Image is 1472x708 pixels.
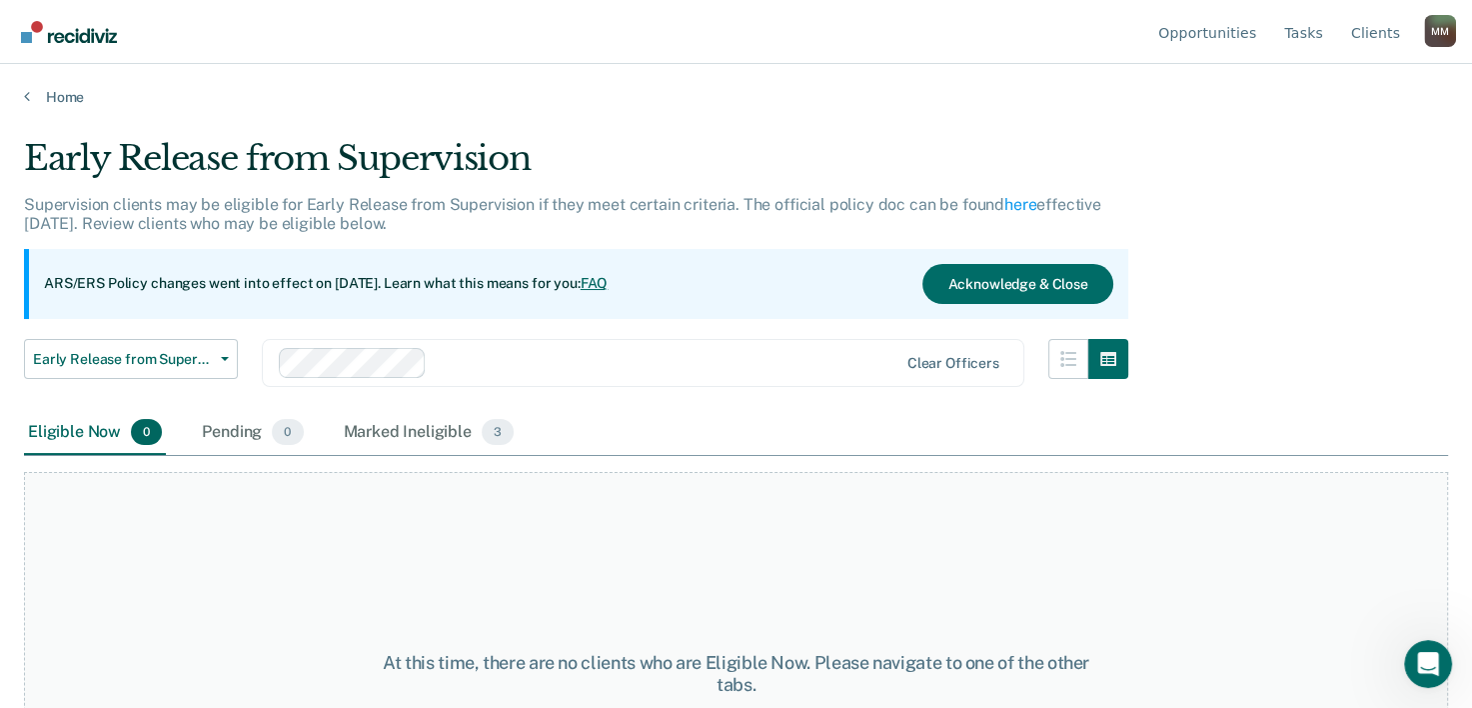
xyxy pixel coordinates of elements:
[21,21,117,43] img: Recidiviz
[272,419,303,445] span: 0
[381,652,1092,695] div: At this time, there are no clients who are Eligible Now. Please navigate to one of the other tabs.
[340,411,519,455] div: Marked Ineligible3
[24,339,238,379] button: Early Release from Supervision
[482,419,514,445] span: 3
[24,88,1448,106] a: Home
[24,195,1101,233] p: Supervision clients may be eligible for Early Release from Supervision if they meet certain crite...
[1424,15,1456,47] div: M M
[198,411,307,455] div: Pending0
[33,351,213,368] span: Early Release from Supervision
[1404,640,1452,688] iframe: Intercom live chat
[922,264,1112,304] button: Acknowledge & Close
[581,275,609,291] a: FAQ
[24,411,166,455] div: Eligible Now0
[907,355,999,372] div: Clear officers
[1424,15,1456,47] button: Profile dropdown button
[131,419,162,445] span: 0
[44,274,608,294] p: ARS/ERS Policy changes went into effect on [DATE]. Learn what this means for you:
[24,138,1128,195] div: Early Release from Supervision
[1004,195,1036,214] a: here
